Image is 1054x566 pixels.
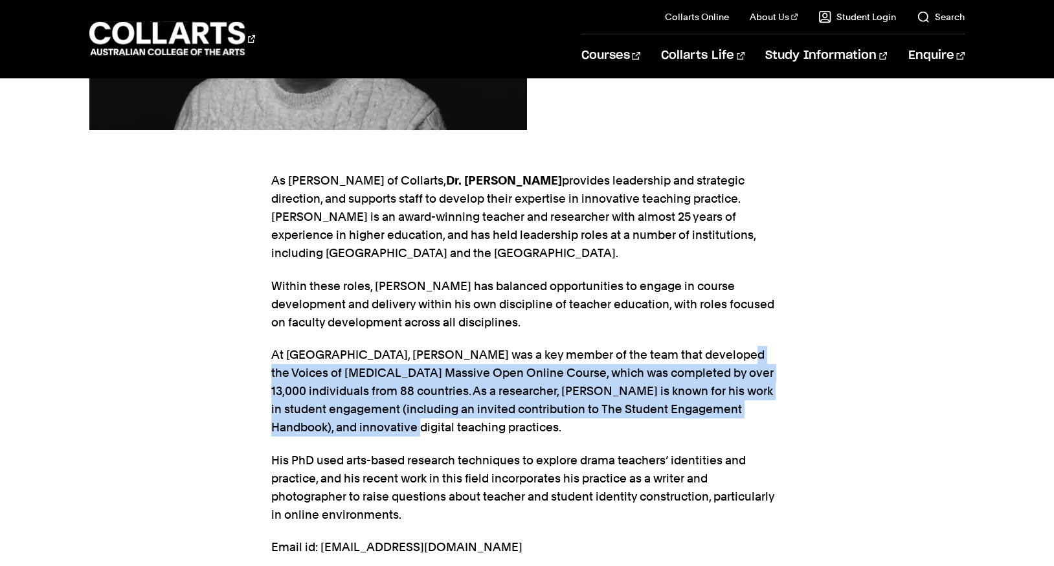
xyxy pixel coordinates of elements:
[271,538,783,556] p: Email id: [EMAIL_ADDRESS][DOMAIN_NAME]
[581,34,640,77] a: Courses
[271,346,783,436] p: At [GEOGRAPHIC_DATA], [PERSON_NAME] was a key member of the team that developed the Voices of [ME...
[89,20,255,57] div: Go to homepage
[750,10,798,23] a: About Us
[446,174,562,187] strong: Dr. [PERSON_NAME]
[818,10,896,23] a: Student Login
[271,172,783,262] p: As [PERSON_NAME] of Collarts, provides leadership and strategic direction, and supports staff to ...
[271,451,783,524] p: His PhD used arts-based research techniques to explore drama teachers’ identities and practice, a...
[917,10,965,23] a: Search
[765,34,887,77] a: Study Information
[661,34,745,77] a: Collarts Life
[271,277,783,332] p: Within these roles, [PERSON_NAME] has balanced opportunities to engage in course development and ...
[908,34,964,77] a: Enquire
[665,10,729,23] a: Collarts Online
